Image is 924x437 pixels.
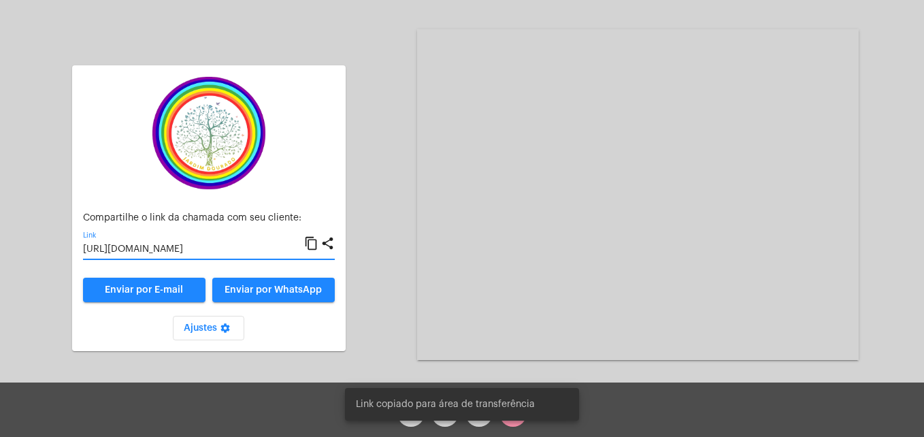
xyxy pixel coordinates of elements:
span: Link copiado para área de transferência [356,398,535,411]
button: Ajustes [173,316,244,340]
img: c337f8d0-2252-6d55-8527-ab50248c0d14.png [141,76,277,190]
span: Enviar por WhatsApp [225,285,322,295]
p: Compartilhe o link da chamada com seu cliente: [83,213,335,223]
mat-icon: content_copy [304,236,318,252]
button: Enviar por WhatsApp [212,278,335,302]
mat-icon: settings [217,323,233,339]
span: Enviar por E-mail [105,285,183,295]
a: Enviar por E-mail [83,278,205,302]
mat-icon: share [320,236,335,252]
span: Ajustes [184,323,233,333]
